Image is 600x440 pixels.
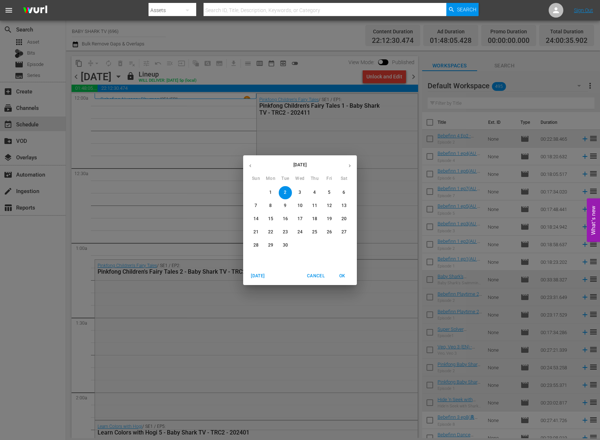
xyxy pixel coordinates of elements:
[337,199,351,212] button: 13
[283,216,288,222] p: 16
[264,199,277,212] button: 8
[297,203,303,209] p: 10
[269,203,272,209] p: 8
[308,212,321,226] button: 18
[337,186,351,199] button: 6
[293,175,307,182] span: Wed
[264,226,277,239] button: 22
[264,186,277,199] button: 1
[249,175,263,182] span: Sun
[327,229,332,235] p: 26
[283,229,288,235] p: 23
[587,198,600,242] button: Open Feedback Widget
[574,7,593,13] a: Sign Out
[307,272,325,280] span: Cancel
[279,186,292,199] button: 2
[341,203,347,209] p: 13
[308,186,321,199] button: 4
[18,2,53,19] img: ans4CAIJ8jUAAAAAAAAAAAAAAAAAAAAAAAAgQb4GAAAAAAAAAAAAAAAAAAAAAAAAJMjXAAAAAAAAAAAAAAAAAAAAAAAAgAT5G...
[249,272,267,280] span: [DATE]
[249,239,263,252] button: 28
[297,216,303,222] p: 17
[293,186,307,199] button: 3
[279,199,292,212] button: 9
[312,216,317,222] p: 18
[249,226,263,239] button: 21
[327,216,332,222] p: 19
[293,199,307,212] button: 10
[297,229,303,235] p: 24
[323,199,336,212] button: 12
[337,175,351,182] span: Sat
[341,229,347,235] p: 27
[4,6,13,15] span: menu
[264,175,277,182] span: Mon
[323,226,336,239] button: 26
[308,199,321,212] button: 11
[264,212,277,226] button: 15
[269,189,272,196] p: 1
[328,189,330,196] p: 5
[333,272,351,280] span: OK
[257,162,343,168] p: [DATE]
[283,242,288,248] p: 30
[279,239,292,252] button: 30
[246,270,270,282] button: [DATE]
[299,189,301,196] p: 3
[337,226,351,239] button: 27
[323,186,336,199] button: 5
[330,270,354,282] button: OK
[308,226,321,239] button: 25
[313,189,316,196] p: 4
[253,216,259,222] p: 14
[279,212,292,226] button: 16
[312,203,317,209] p: 11
[279,175,292,182] span: Tue
[293,226,307,239] button: 24
[249,212,263,226] button: 14
[284,203,286,209] p: 9
[343,189,345,196] p: 6
[308,175,321,182] span: Thu
[312,229,317,235] p: 25
[284,189,286,196] p: 2
[264,239,277,252] button: 29
[268,242,273,248] p: 29
[253,229,259,235] p: 21
[268,229,273,235] p: 22
[327,203,332,209] p: 12
[249,199,263,212] button: 7
[304,270,328,282] button: Cancel
[253,242,259,248] p: 28
[341,216,347,222] p: 20
[293,212,307,226] button: 17
[337,212,351,226] button: 20
[457,3,476,16] span: Search
[268,216,273,222] p: 15
[323,212,336,226] button: 19
[255,203,257,209] p: 7
[279,226,292,239] button: 23
[323,175,336,182] span: Fri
